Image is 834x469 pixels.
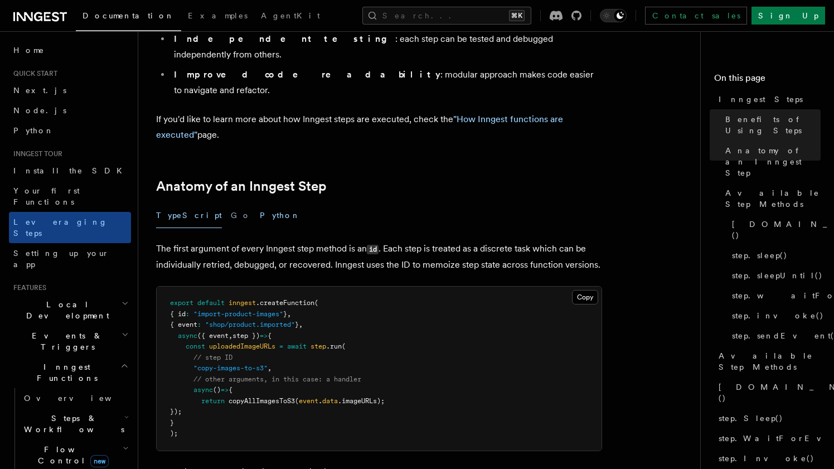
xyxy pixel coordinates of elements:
a: step.WaitForEvent() [714,428,821,448]
a: Available Step Methods [721,183,821,214]
a: step.invoke() [728,306,821,326]
span: step }) [232,332,260,340]
a: Available Step Methods [714,346,821,377]
span: step.sleepUntil() [732,270,823,281]
strong: Improved code readability [174,69,440,80]
span: async [178,332,197,340]
button: Copy [572,290,598,304]
a: Documentation [76,3,181,31]
span: Your first Functions [13,186,80,206]
a: Anatomy of an Inngest Step [156,178,327,194]
code: id [367,245,379,254]
span: uploadedImageURLs [209,342,275,350]
button: Go [231,203,251,228]
span: => [260,332,268,340]
span: Flow Control [20,444,123,466]
span: await [287,342,307,350]
span: data [322,397,338,405]
span: } [283,310,287,318]
a: Examples [181,3,254,30]
a: Sign Up [751,7,825,25]
span: Steps & Workflows [20,413,124,435]
span: Available Step Methods [725,187,821,210]
span: new [90,455,109,467]
a: Home [9,40,131,60]
span: { event [170,321,197,328]
span: copyAllImagesToS3 [229,397,295,405]
span: { id [170,310,186,318]
span: Events & Triggers [9,330,122,352]
button: Python [260,203,300,228]
span: step.Sleep() [719,413,783,424]
a: Inngest Steps [714,89,821,109]
button: Local Development [9,294,131,326]
p: The first argument of every Inngest step method is an . Each step is treated as a discrete task w... [156,241,602,273]
button: Search...⌘K [362,7,531,25]
span: : [197,321,201,328]
span: event [299,397,318,405]
a: Your first Functions [9,181,131,212]
span: Python [13,126,54,135]
span: { [229,386,232,394]
a: [DOMAIN_NAME]() [728,214,821,245]
span: Anatomy of an Inngest Step [725,145,821,178]
span: Overview [24,394,139,403]
span: Examples [188,11,248,20]
p: If you'd like to learn more about how Inngest steps are executed, check the page. [156,112,602,143]
span: async [193,386,213,394]
span: AgentKit [261,11,320,20]
span: const [186,342,205,350]
a: Install the SDK [9,161,131,181]
a: step.sendEvent() [728,326,821,346]
span: Inngest Functions [9,361,120,384]
span: () [213,386,221,394]
span: Features [9,283,46,292]
span: Inngest tour [9,149,62,158]
a: Contact sales [645,7,747,25]
span: Local Development [9,299,122,321]
span: Inngest Steps [719,94,803,105]
a: AgentKit [254,3,327,30]
span: } [170,419,174,427]
a: step.Sleep() [714,408,821,428]
span: Documentation [83,11,174,20]
span: , [299,321,303,328]
a: Node.js [9,100,131,120]
span: // other arguments, in this case: a handler [193,375,361,383]
span: = [279,342,283,350]
span: "shop/product.imported" [205,321,295,328]
span: .createFunction [256,299,314,307]
span: return [201,397,225,405]
button: Steps & Workflows [20,408,131,439]
span: Node.js [13,106,66,115]
li: : each step can be tested and debugged independently from others. [171,31,602,62]
a: Leveraging Steps [9,212,131,243]
span: ( [314,299,318,307]
span: ( [342,342,346,350]
a: Benefits of Using Steps [721,109,821,141]
span: }); [170,408,182,415]
a: Next.js [9,80,131,100]
a: step.sleepUntil() [728,265,821,286]
span: .imageURLs); [338,397,385,405]
span: { [268,332,271,340]
span: Benefits of Using Steps [725,114,821,136]
span: step.Invoke() [719,453,814,464]
li: : modular approach makes code easier to navigate and refactor. [171,67,602,98]
a: Setting up your app [9,243,131,274]
button: Inngest Functions [9,357,131,388]
span: Leveraging Steps [13,217,108,238]
span: , [268,364,271,372]
span: .run [326,342,342,350]
span: default [197,299,225,307]
span: Quick start [9,69,57,78]
a: step.Invoke() [714,448,821,468]
button: Toggle dark mode [600,9,627,22]
span: // step ID [193,354,232,361]
span: , [287,310,291,318]
span: Home [13,45,45,56]
span: inngest [229,299,256,307]
span: , [229,332,232,340]
span: ( [295,397,299,405]
a: step.sleep() [728,245,821,265]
